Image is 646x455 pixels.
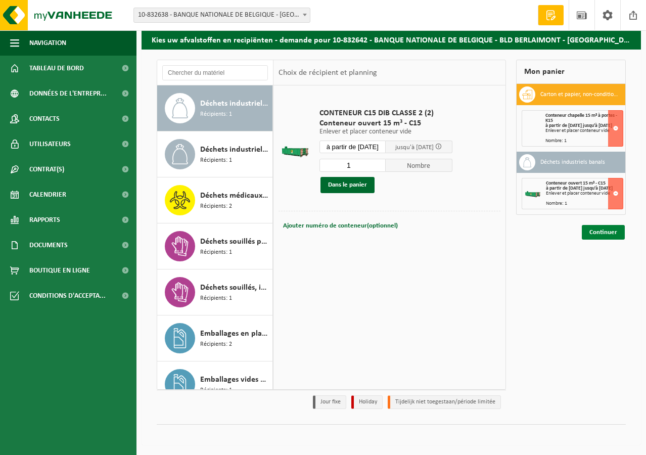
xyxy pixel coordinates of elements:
[283,222,398,229] span: Ajouter numéro de conteneur(optionnel)
[157,223,273,269] button: Déchets souillés par de l'huile Récipients: 1
[200,236,270,248] span: Déchets souillés par de l'huile
[540,154,605,170] h3: Déchets industriels banals
[133,8,310,23] span: 10-832638 - BANQUE NATIONALE DE BELGIQUE - BRUXELLES
[157,269,273,315] button: Déchets souillés, inflammable Récipients: 1
[29,56,84,81] span: Tableau de bord
[546,201,623,206] div: Nombre: 1
[320,177,375,193] button: Dans le panier
[29,30,66,56] span: Navigation
[319,141,386,153] input: Sélectionnez date
[200,110,232,119] span: Récipients: 1
[200,98,270,110] span: Déchets industriels banals
[313,395,346,409] li: Jour fixe
[319,108,452,118] span: CONTENEUR C15 DIB CLASSE 2 (2)
[162,65,268,80] input: Chercher du matériel
[157,315,273,361] button: Emballages en plastique vides souillés par des substances dangereuses Récipients: 2
[282,219,399,233] button: Ajouter numéro de conteneur(optionnel)
[351,395,383,409] li: Holiday
[546,180,606,186] span: Conteneur ouvert 15 m³ - C15
[540,86,618,103] h3: Carton et papier, non-conditionné (industriel)
[545,128,623,133] div: Enlever et placer conteneur vide
[200,248,232,257] span: Récipients: 1
[200,328,270,340] span: Emballages en plastique vides souillés par des substances dangereuses
[273,60,382,85] div: Choix de récipient et planning
[200,190,270,202] span: Déchets médicaux à risques B2
[157,85,273,131] button: Déchets industriels banals Récipients: 1
[546,186,613,191] strong: à partir de [DATE] jusqu'à [DATE]
[388,395,501,409] li: Tijdelijk niet toegestaan/période limitée
[29,131,71,157] span: Utilisateurs
[29,106,60,131] span: Contacts
[157,361,273,407] button: Emballages vides en mélange de produits dangereux Récipients: 1
[29,81,107,106] span: Données de l'entrepr...
[545,113,617,123] span: Conteneur chapelle 15 m³ à portes - K15
[200,282,270,294] span: Déchets souillés, inflammable
[200,156,232,165] span: Récipients: 1
[386,159,452,172] span: Nombre
[200,374,270,386] span: Emballages vides en mélange de produits dangereux
[142,29,641,49] h2: Kies uw afvalstoffen en recipiënten - demande pour 10-832642 - BANQUE NATIONALE DE BELGIQUE - BLD...
[29,283,106,308] span: Conditions d'accepta...
[157,177,273,223] button: Déchets médicaux à risques B2 Récipients: 2
[134,8,310,22] span: 10-832638 - BANQUE NATIONALE DE BELGIQUE - BRUXELLES
[29,207,60,233] span: Rapports
[545,139,623,144] div: Nombre: 1
[29,233,68,258] span: Documents
[546,191,623,196] div: Enlever et placer conteneur vide
[200,386,232,395] span: Récipients: 1
[545,123,612,128] strong: à partir de [DATE] jusqu'à [DATE]
[200,144,270,156] span: Déchets industriels banals, triable
[582,225,625,240] a: Continuer
[516,60,626,84] div: Mon panier
[29,258,90,283] span: Boutique en ligne
[29,182,66,207] span: Calendrier
[200,294,232,303] span: Récipients: 1
[200,202,232,211] span: Récipients: 2
[319,128,452,135] p: Enlever et placer conteneur vide
[395,144,434,151] span: jusqu'à [DATE]
[319,118,452,128] span: Conteneur ouvert 15 m³ - C15
[157,131,273,177] button: Déchets industriels banals, triable Récipients: 1
[29,157,64,182] span: Contrat(s)
[200,340,232,349] span: Récipients: 2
